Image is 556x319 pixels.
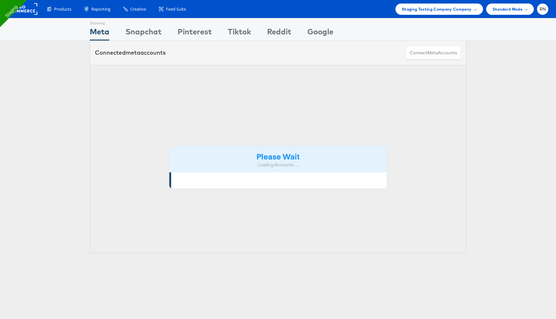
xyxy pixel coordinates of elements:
span: Products [54,6,71,12]
div: Meta [90,26,109,41]
div: Google [307,26,333,41]
div: Reddit [267,26,291,41]
span: meta [427,50,438,56]
span: Staging Testing Company Company [402,6,472,13]
button: ConnectmetaAccounts [406,46,461,60]
div: Showing [90,18,109,26]
div: Snapchat [125,26,162,41]
div: Connected accounts [95,49,166,57]
div: Tiktok [228,26,251,41]
strong: Please Wait [256,151,300,161]
div: Pinterest [178,26,212,41]
div: Loading Accounts .... [174,162,382,168]
span: Feed Suite [166,6,186,12]
span: Reporting [91,6,110,12]
span: Standard Mode [493,6,523,13]
span: RN [540,7,546,11]
span: Creative [130,6,146,12]
span: meta [125,49,140,56]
